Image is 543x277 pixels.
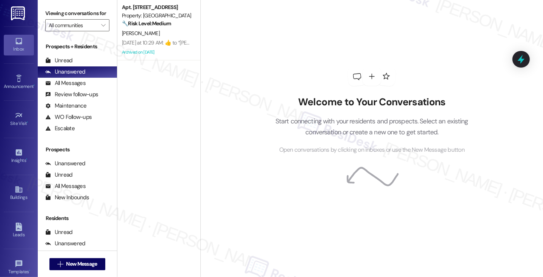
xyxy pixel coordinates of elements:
[121,48,192,57] div: Archived on [DATE]
[122,12,192,20] div: Property: [GEOGRAPHIC_DATA]
[264,116,480,137] p: Start connecting with your residents and prospects. Select an existing conversation or create a n...
[45,8,109,19] label: Viewing conversations for
[45,125,75,132] div: Escalate
[45,194,89,202] div: New Inbounds
[4,220,34,241] a: Leads
[4,109,34,129] a: Site Visit •
[279,145,465,155] span: Open conversations by clicking on inboxes or use the New Message button
[4,146,34,166] a: Insights •
[45,182,86,190] div: All Messages
[49,19,97,31] input: All communities
[57,261,63,267] i: 
[4,35,34,55] a: Inbox
[45,160,85,168] div: Unanswered
[49,258,105,270] button: New Message
[45,91,98,98] div: Review follow-ups
[45,79,86,87] div: All Messages
[38,214,117,222] div: Residents
[101,22,105,28] i: 
[122,20,171,27] strong: 🔧 Risk Level: Medium
[45,113,92,121] div: WO Follow-ups
[11,6,26,20] img: ResiDesk Logo
[45,171,72,179] div: Unread
[45,228,72,236] div: Unread
[34,83,35,88] span: •
[45,102,87,110] div: Maintenance
[29,268,30,273] span: •
[38,146,117,154] div: Prospects
[264,96,480,108] h2: Welcome to Your Conversations
[45,240,85,248] div: Unanswered
[122,30,160,37] span: [PERSON_NAME]
[38,43,117,51] div: Prospects + Residents
[45,57,72,65] div: Unread
[4,183,34,203] a: Buildings
[27,120,28,125] span: •
[26,157,27,162] span: •
[45,68,85,76] div: Unanswered
[66,260,97,268] span: New Message
[122,3,192,11] div: Apt. [STREET_ADDRESS]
